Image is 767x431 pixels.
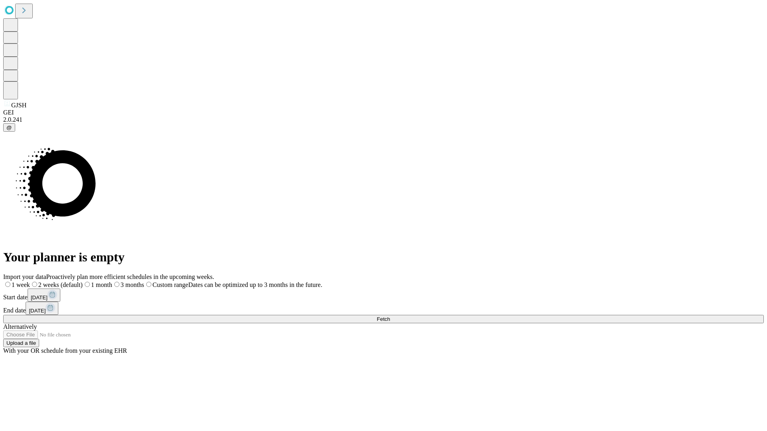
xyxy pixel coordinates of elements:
div: End date [3,302,764,315]
h1: Your planner is empty [3,250,764,265]
button: [DATE] [28,289,60,302]
input: Custom rangeDates can be optimized up to 3 months in the future. [146,282,151,287]
div: Start date [3,289,764,302]
button: @ [3,123,15,132]
span: [DATE] [31,295,48,301]
span: 1 week [12,281,30,288]
span: [DATE] [29,308,46,314]
button: Fetch [3,315,764,323]
span: 3 months [121,281,144,288]
span: GJSH [11,102,26,109]
button: Upload a file [3,339,39,347]
span: 1 month [91,281,112,288]
span: @ [6,125,12,130]
span: Alternatively [3,323,37,330]
div: GEI [3,109,764,116]
span: With your OR schedule from your existing EHR [3,347,127,354]
input: 1 week [5,282,10,287]
span: Proactively plan more efficient schedules in the upcoming weeks. [46,273,214,280]
input: 1 month [85,282,90,287]
span: Import your data [3,273,46,280]
div: 2.0.241 [3,116,764,123]
span: 2 weeks (default) [38,281,83,288]
span: Custom range [153,281,188,288]
input: 2 weeks (default) [32,282,37,287]
span: Fetch [377,316,390,322]
input: 3 months [114,282,119,287]
span: Dates can be optimized up to 3 months in the future. [188,281,322,288]
button: [DATE] [26,302,58,315]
